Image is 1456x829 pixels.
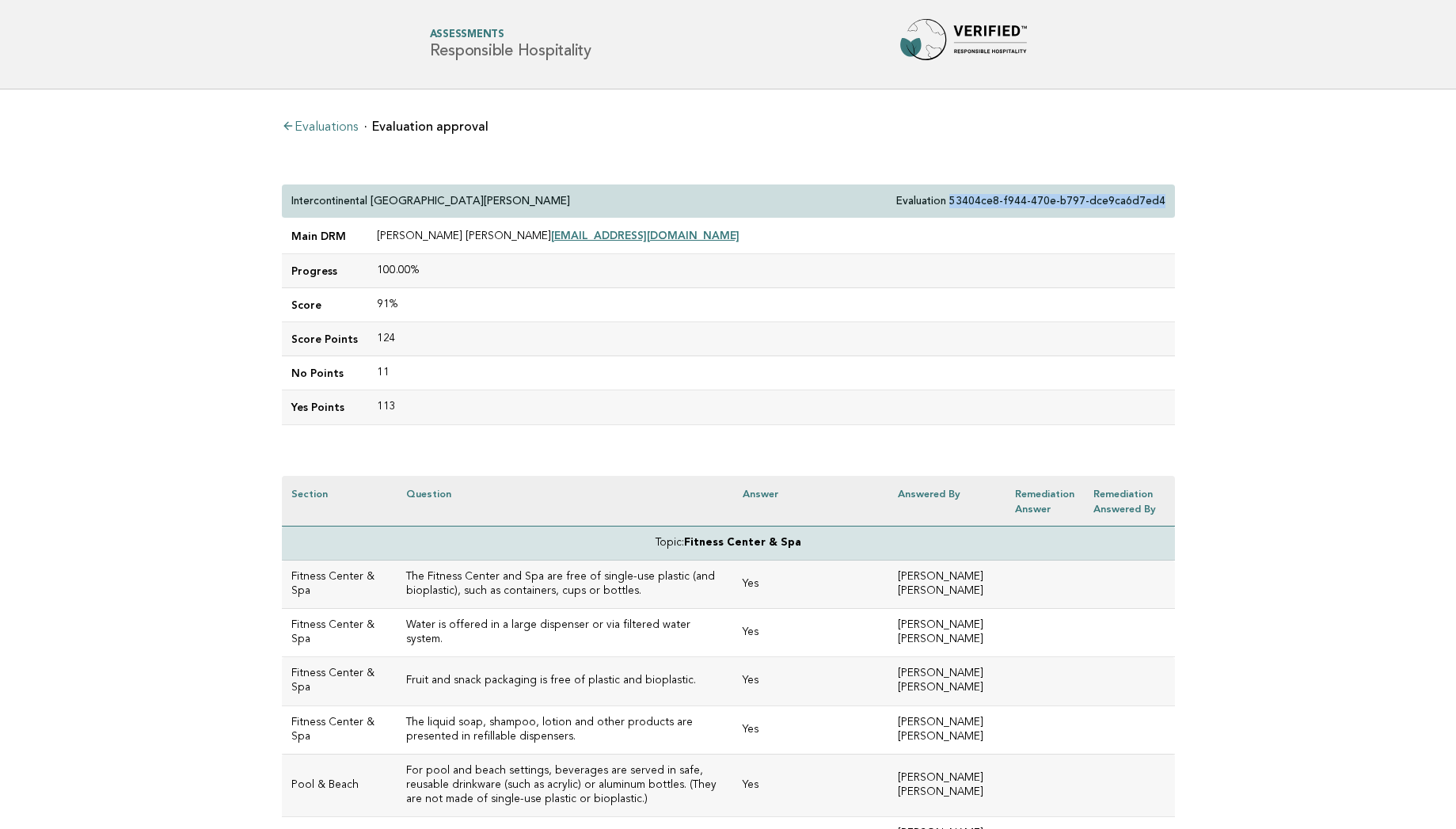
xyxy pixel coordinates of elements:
td: Fitness Center & Spa [282,561,397,609]
img: Forbes Travel Guide [900,19,1027,70]
td: Yes [733,561,888,609]
td: Fitness Center & Spa [282,609,397,657]
td: Yes Points [282,390,367,424]
p: Intercontinental [GEOGRAPHIC_DATA][PERSON_NAME] [291,194,570,208]
a: [EMAIL_ADDRESS][DOMAIN_NAME] [551,229,739,241]
td: Yes [733,754,888,816]
td: Score Points [282,322,367,356]
h3: For pool and beach settings, beverages are served in safe, reusable drinkware (such as acrylic) o... [406,764,724,807]
span: Assessments [430,30,591,40]
h1: Responsible Hospitality [430,30,591,59]
h3: The Fitness Center and Spa are free of single-use plastic (and bioplastic), such as containers, c... [406,570,724,599]
td: Yes [733,657,888,705]
td: Main DRM [282,219,367,254]
td: Pool & Beach [282,754,397,816]
th: Question [397,476,733,527]
td: Yes [733,609,888,657]
td: 11 [367,356,1175,390]
h3: Water is offered in a large dispenser or via filtered water system. [406,618,724,647]
td: [PERSON_NAME] [PERSON_NAME] [367,219,1175,254]
td: 124 [367,322,1175,356]
td: [PERSON_NAME] [PERSON_NAME] [888,705,1006,754]
td: Fitness Center & Spa [282,657,397,705]
td: 91% [367,288,1175,322]
h3: Fruit and snack packaging is free of plastic and bioplastic. [406,674,724,688]
td: Topic: [282,526,1175,560]
td: Score [282,288,367,322]
th: Remediation Answer [1006,476,1084,527]
td: 100.00% [367,254,1175,288]
p: Evaluation 53404ce8-f944-470e-b797-dce9ca6d7ed4 [896,194,1165,208]
strong: Fitness Center & Spa [684,538,801,548]
td: 113 [367,390,1175,424]
td: [PERSON_NAME] [PERSON_NAME] [888,561,1006,609]
li: Evaluation approval [364,120,489,133]
td: [PERSON_NAME] [PERSON_NAME] [888,609,1006,657]
th: Answered by [888,476,1006,527]
td: No Points [282,356,367,390]
th: Answer [733,476,888,527]
td: Progress [282,254,367,288]
a: Evaluations [282,121,358,134]
td: [PERSON_NAME] [PERSON_NAME] [888,754,1006,816]
td: Yes [733,705,888,754]
th: Section [282,476,397,527]
td: Fitness Center & Spa [282,705,397,754]
h3: The liquid soap, shampoo, lotion and other products are presented in refillable dispensers. [406,716,724,744]
th: Remediation Answered by [1084,476,1174,527]
td: [PERSON_NAME] [PERSON_NAME] [888,657,1006,705]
